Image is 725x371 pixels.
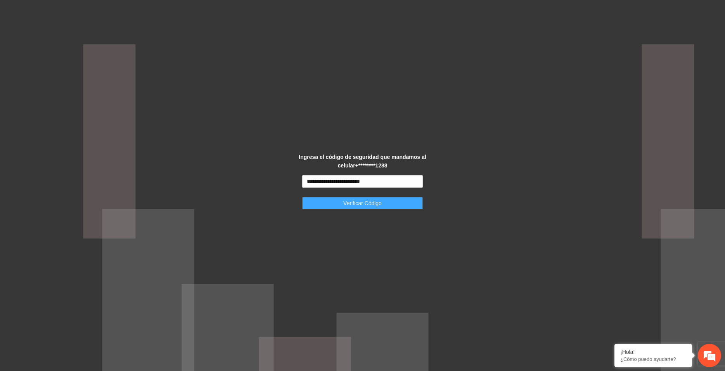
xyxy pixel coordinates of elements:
span: Verificar Código [343,199,382,207]
span: Estamos en línea. [45,104,107,182]
strong: Ingresa el código de seguridad que mandamos al celular +********1288 [299,154,426,169]
p: ¿Cómo puedo ayudarte? [620,356,686,362]
div: ¡Hola! [620,349,686,355]
textarea: Escriba su mensaje y pulse “Intro” [4,212,148,239]
button: Verificar Código [302,197,423,209]
div: Minimizar ventana de chat en vivo [127,4,146,23]
div: Chatee con nosotros ahora [40,40,130,50]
